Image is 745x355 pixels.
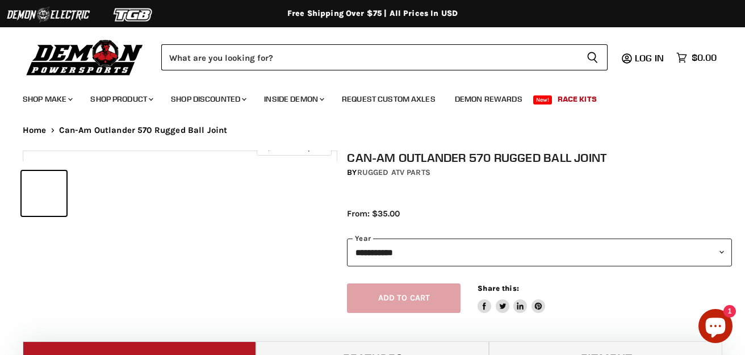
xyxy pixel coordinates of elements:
span: Can-Am Outlander 570 Rugged Ball Joint [59,126,228,135]
span: Click to expand [262,143,325,152]
a: $0.00 [671,49,722,66]
input: Search [161,44,577,70]
span: Share this: [478,284,518,293]
span: New! [533,95,553,105]
aside: Share this: [478,283,545,314]
a: Shop Discounted [162,87,253,111]
button: Can-Am Outlander 570 Rugged Ball Joint thumbnail [70,171,115,216]
a: Request Custom Axles [333,87,444,111]
img: TGB Logo 2 [91,4,176,26]
select: year [347,239,732,266]
a: Shop Product [82,87,160,111]
ul: Main menu [14,83,714,111]
a: Rugged ATV Parts [357,168,430,177]
span: $0.00 [692,52,717,63]
span: From: $35.00 [347,208,400,219]
a: Demon Rewards [446,87,531,111]
div: by [347,166,732,179]
a: Home [23,126,47,135]
a: Shop Make [14,87,79,111]
button: Can-Am Outlander 570 Rugged Ball Joint thumbnail [22,171,66,216]
img: Demon Powersports [23,37,147,77]
a: Inside Demon [256,87,331,111]
a: Log in [630,53,671,63]
button: Search [577,44,608,70]
a: Race Kits [549,87,605,111]
h1: Can-Am Outlander 570 Rugged Ball Joint [347,151,732,165]
form: Product [161,44,608,70]
img: Demon Electric Logo 2 [6,4,91,26]
span: Log in [635,52,664,64]
inbox-online-store-chat: Shopify online store chat [695,309,736,346]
